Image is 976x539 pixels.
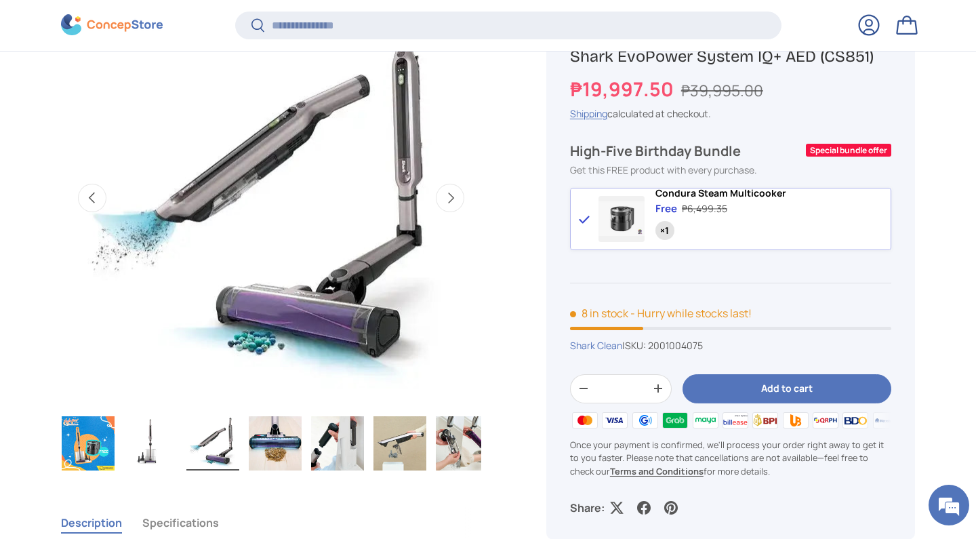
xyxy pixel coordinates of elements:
img: master [570,410,600,431]
p: - Hurry while stocks last! [630,306,752,321]
button: Specifications [142,507,219,538]
div: High-Five Birthday Bundle [570,143,803,161]
span: SKU: [625,339,646,352]
img: Shark EvoPower System IQ+ AED (CS851) [62,416,115,471]
div: ₱6,499.35 [682,202,727,216]
img: maya [690,410,720,431]
img: qrph [811,410,840,431]
img: metrobank [871,410,901,431]
img: visa [600,410,630,431]
h1: Shark EvoPower System IQ+ AED (CS851) [570,46,891,67]
a: Shark Clean [570,339,622,352]
textarea: Type your message and hit 'Enter' [7,370,258,418]
p: Once your payment is confirmed, we'll process your order right away to get it to you faster. Plea... [570,439,891,479]
s: ₱39,995.00 [681,80,763,101]
img: Shark EvoPower System IQ+ AED (CS851) [249,416,302,471]
img: bdo [840,410,870,431]
a: Condura Steam Multicooker [655,188,786,199]
div: Quantity [655,222,674,241]
img: Shark EvoPower System IQ+ AED (CS851) [186,416,239,471]
a: Shipping [570,108,607,121]
a: Terms and Conditions [610,465,704,477]
img: Shark EvoPower System IQ+ AED (CS851) [373,416,426,471]
button: Add to cart [683,374,891,403]
span: Condura Steam Multicooker [655,186,786,199]
div: Minimize live chat window [222,7,255,39]
span: 8 in stock [570,306,628,321]
img: Shark EvoPower System IQ+ AED (CS851) [124,416,177,471]
img: Shark EvoPower System IQ+ AED (CS851) [311,416,364,471]
img: billease [720,410,750,431]
img: Shark EvoPower System IQ+ AED (CS851) [436,416,489,471]
span: | [622,339,703,352]
div: calculated at checkout. [570,107,891,121]
button: Description [61,507,122,538]
p: Share: [570,500,605,516]
span: Get this FREE product with every purchase. [570,164,757,177]
img: gcash [630,410,660,431]
span: 2001004075 [648,339,703,352]
span: We're online! [79,171,187,308]
div: Free [655,202,677,216]
img: bpi [750,410,780,431]
img: ubp [780,410,810,431]
div: Special bundle offer [806,144,891,157]
img: grabpay [660,410,690,431]
div: Chat with us now [70,76,228,94]
img: ConcepStore [61,15,163,36]
strong: ₱19,997.50 [570,76,677,102]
